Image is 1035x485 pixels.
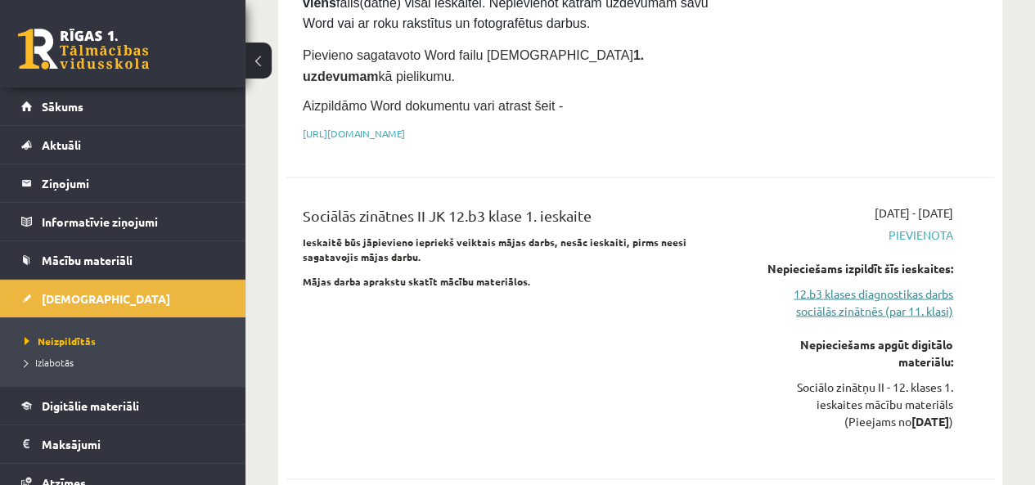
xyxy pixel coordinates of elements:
[21,280,225,317] a: [DEMOGRAPHIC_DATA]
[42,291,170,306] span: [DEMOGRAPHIC_DATA]
[303,99,563,113] span: Aizpildāmo Word dokumentu vari atrast šeit -
[25,355,229,370] a: Izlabotās
[42,137,81,152] span: Aktuāli
[21,88,225,125] a: Sākums
[875,204,953,221] span: [DATE] - [DATE]
[25,334,229,348] a: Neizpildītās
[42,164,225,202] legend: Ziņojumi
[753,335,953,370] div: Nepieciešams apgūt digitālo materiālu:
[21,164,225,202] a: Ziņojumi
[42,253,133,267] span: Mācību materiāli
[42,425,225,463] legend: Maksājumi
[42,99,83,114] span: Sākums
[21,425,225,463] a: Maksājumi
[25,335,96,348] span: Neizpildītās
[42,203,225,240] legend: Informatīvie ziņojumi
[753,285,953,319] a: 12.b3 klases diagnostikas darbs sociālās zinātnēs (par 11. klasi)
[21,241,225,279] a: Mācību materiāli
[303,48,644,83] span: Pievieno sagatavoto Word failu [DEMOGRAPHIC_DATA] kā pielikumu.
[42,398,139,413] span: Digitālie materiāli
[21,203,225,240] a: Informatīvie ziņojumi
[21,126,225,164] a: Aktuāli
[303,127,405,140] a: [URL][DOMAIN_NAME]
[753,226,953,243] span: Pievienota
[18,29,149,70] a: Rīgas 1. Tālmācības vidusskola
[303,48,644,83] strong: 1. uzdevumam
[303,274,531,287] strong: Mājas darba aprakstu skatīt mācību materiālos.
[303,235,686,263] strong: Ieskaitē būs jāpievieno iepriekš veiktais mājas darbs, nesāc ieskaiti, pirms neesi sagatavojis mā...
[911,413,949,428] strong: [DATE]
[21,387,225,424] a: Digitālie materiāli
[753,259,953,276] div: Nepieciešams izpildīt šīs ieskaites:
[25,356,74,369] span: Izlabotās
[753,378,953,429] div: Sociālo zinātņu II - 12. klases 1. ieskaites mācību materiāls (Pieejams no )
[303,204,728,234] div: Sociālās zinātnes II JK 12.b3 klase 1. ieskaite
